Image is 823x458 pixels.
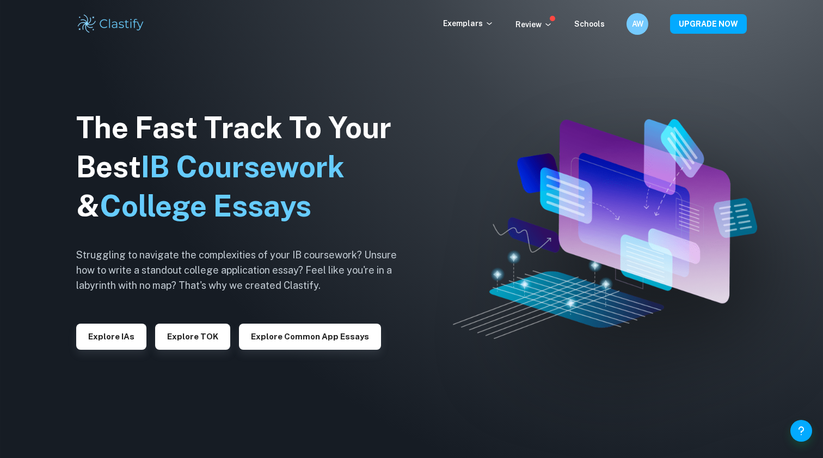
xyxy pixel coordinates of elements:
[574,20,605,28] a: Schools
[515,18,552,30] p: Review
[239,324,381,350] button: Explore Common App essays
[141,150,345,184] span: IB Coursework
[155,324,230,350] button: Explore TOK
[76,13,145,35] img: Clastify logo
[453,119,757,339] img: Clastify hero
[76,247,414,293] h6: Struggling to navigate the complexities of your IB coursework? Unsure how to write a standout col...
[76,331,146,341] a: Explore IAs
[627,13,648,35] button: AW
[670,14,747,34] button: UPGRADE NOW
[76,108,414,226] h1: The Fast Track To Your Best &
[631,18,644,30] h6: AW
[100,189,311,223] span: College Essays
[790,420,812,442] button: Help and Feedback
[76,324,146,350] button: Explore IAs
[155,331,230,341] a: Explore TOK
[443,17,494,29] p: Exemplars
[239,331,381,341] a: Explore Common App essays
